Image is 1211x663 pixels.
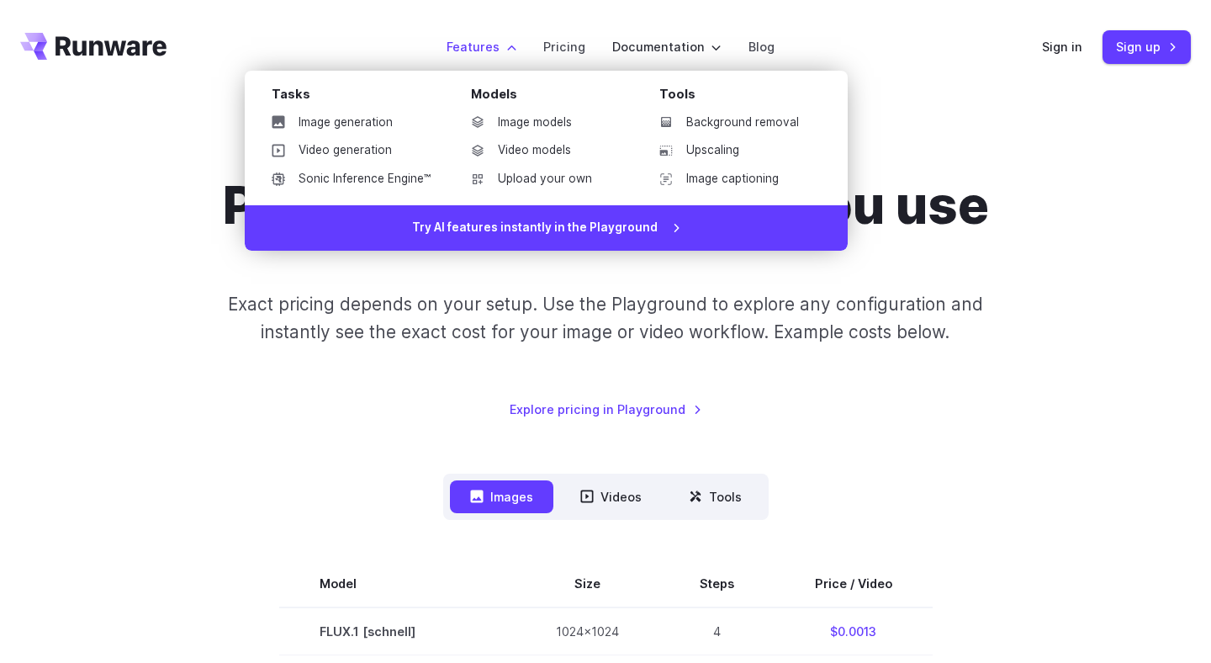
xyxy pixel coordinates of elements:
label: Documentation [612,37,722,56]
button: Images [450,480,553,513]
div: Models [471,84,632,110]
a: Sign up [1103,30,1191,63]
div: Tools [659,84,821,110]
td: 1024x1024 [516,607,659,655]
button: Tools [669,480,762,513]
a: Go to / [20,33,167,60]
a: Background removal [646,110,821,135]
p: Exact pricing depends on your setup. Use the Playground to explore any configuration and instantl... [196,290,1015,347]
a: Video models [457,138,632,163]
td: 4 [659,607,775,655]
a: Explore pricing in Playground [510,400,702,419]
label: Features [447,37,516,56]
div: Tasks [272,84,444,110]
a: Blog [748,37,775,56]
a: Sonic Inference Engine™ [258,167,444,192]
td: $0.0013 [775,607,933,655]
a: Upscaling [646,138,821,163]
th: Size [516,560,659,607]
a: Sign in [1042,37,1082,56]
th: Price / Video [775,560,933,607]
a: Video generation [258,138,444,163]
button: Videos [560,480,662,513]
a: Try AI features instantly in the Playground [245,205,848,251]
h1: Pricing based on what you use [223,175,989,236]
a: Pricing [543,37,585,56]
a: Image generation [258,110,444,135]
a: Image captioning [646,167,821,192]
a: Upload your own [457,167,632,192]
a: Image models [457,110,632,135]
th: Model [279,560,516,607]
td: FLUX.1 [schnell] [279,607,516,655]
th: Steps [659,560,775,607]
